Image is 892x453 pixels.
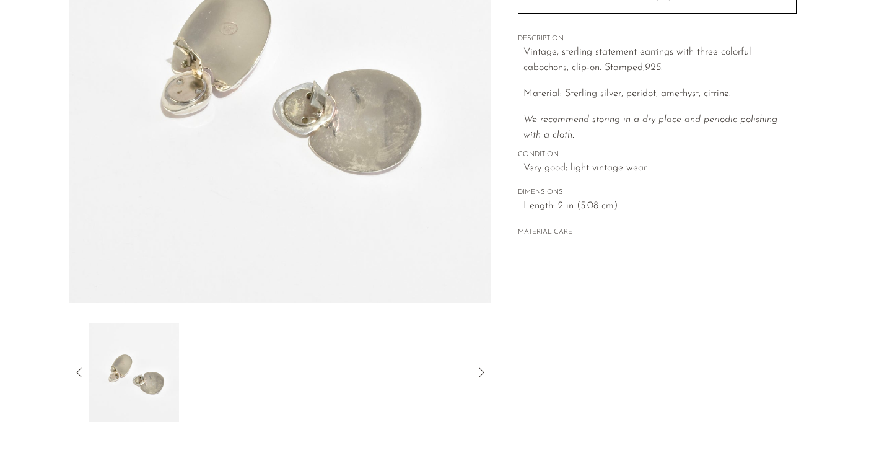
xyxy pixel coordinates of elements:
[518,228,572,237] button: MATERIAL CARE
[89,323,179,422] img: Colorful Statement Earrings
[518,187,797,198] span: DIMENSIONS
[645,63,663,73] em: 925.
[518,149,797,161] span: CONDITION
[523,45,797,76] p: Vintage, sterling statement earrings with three colorful cabochons, clip-on. Stamped,
[523,86,797,102] p: Material: Sterling silver, peridot, amethyst, citrine.
[523,115,777,141] i: We recommend storing in a dry place and periodic polishing with a cloth.
[523,198,797,214] span: Length: 2 in (5.08 cm)
[518,33,797,45] span: DESCRIPTION
[523,161,797,177] span: Very good; light vintage wear.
